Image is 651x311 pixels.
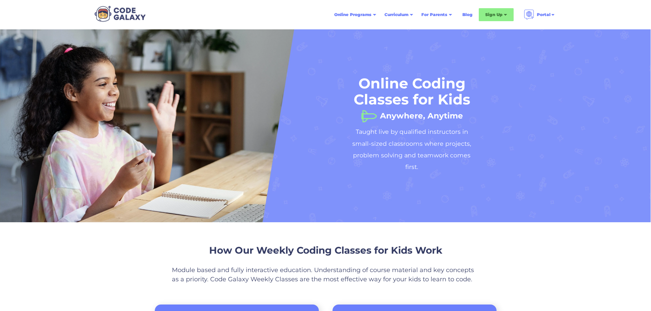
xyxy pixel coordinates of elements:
[520,7,559,23] div: Portal
[380,9,417,21] div: Curriculum
[330,9,380,21] div: Online Programs
[458,9,477,21] a: Blog
[380,109,463,116] h1: Anywhere, Anytime
[485,11,502,18] div: Sign Up
[537,11,551,18] div: Portal
[421,11,447,18] div: For Parents
[334,11,371,18] div: Online Programs
[479,8,514,21] div: Sign Up
[172,266,479,284] p: Module based and fully interactive education. Understanding of course material and key concepts a...
[417,9,456,21] div: For Parents
[384,11,408,18] div: Curriculum
[209,244,442,256] span: How Our Weekly Coding Classes for Kids Work
[347,126,477,173] h2: Taught live by qualified instructors in small-sized classrooms where projects, problem solving an...
[347,75,477,108] h1: Online Coding Classes for Kids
